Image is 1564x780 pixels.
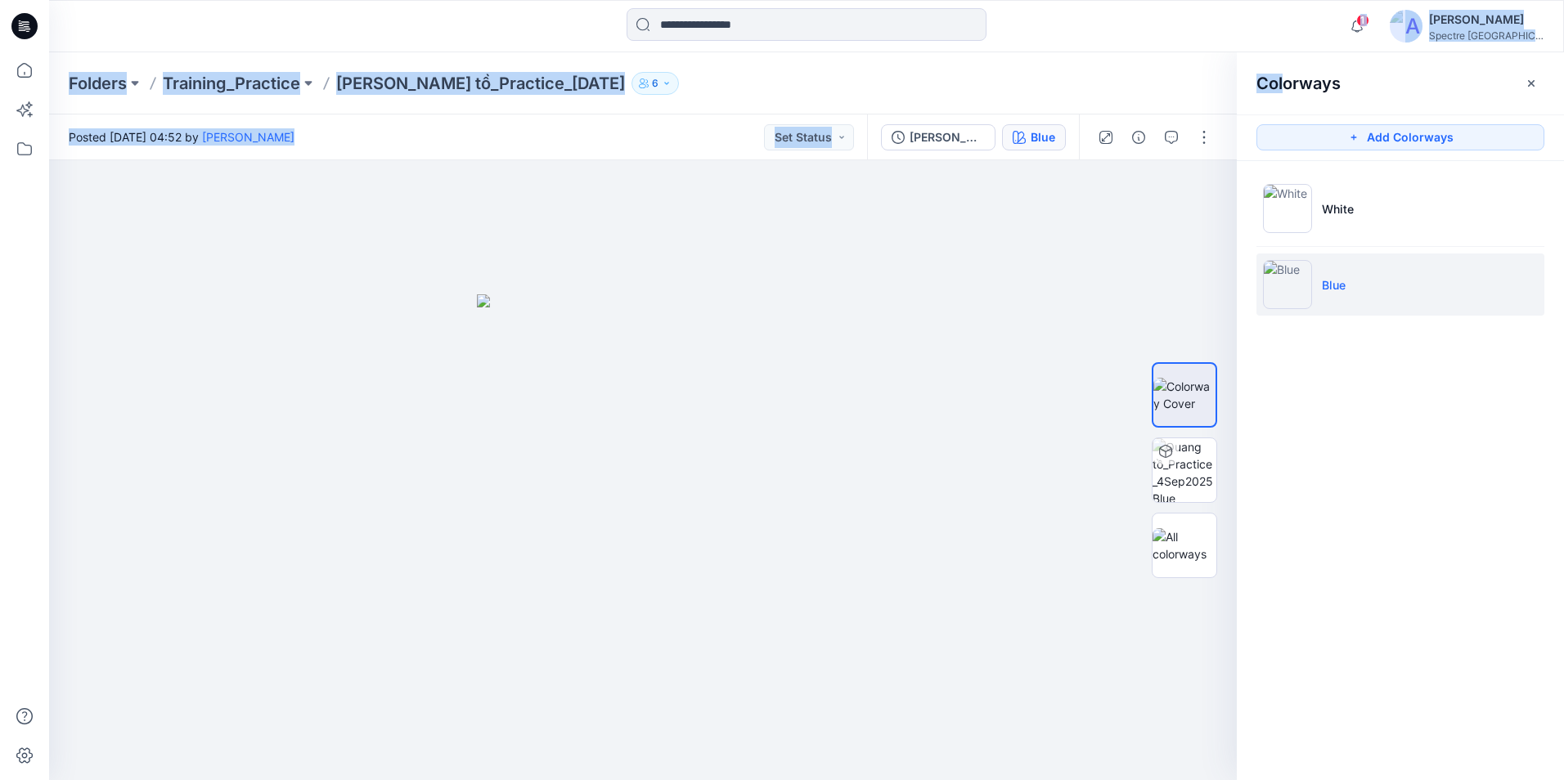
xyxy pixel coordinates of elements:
div: Quang tồ_Practice_4Sep2025 [910,128,985,146]
img: Colorway Cover [1153,378,1216,412]
p: Blue [1322,276,1346,294]
button: Add Colorways [1256,124,1544,150]
img: All colorways [1153,528,1216,563]
span: Posted [DATE] 04:52 by [69,128,294,146]
button: 6 [631,72,679,95]
img: eyJhbGciOiJIUzI1NiIsImtpZCI6IjAiLCJzbHQiOiJzZXMiLCJ0eXAiOiJKV1QifQ.eyJkYXRhIjp7InR5cGUiOiJzdG9yYW... [477,294,809,780]
p: [PERSON_NAME] tồ_Practice_[DATE] [336,72,625,95]
div: [PERSON_NAME] [1429,10,1544,29]
img: Quang tồ_Practice_4Sep2025 Blue [1153,438,1216,502]
a: Training_Practice [163,72,300,95]
div: Spectre [GEOGRAPHIC_DATA] [1429,29,1544,42]
p: White [1322,200,1354,217]
div: Blue [1031,128,1055,146]
a: [PERSON_NAME] [202,130,294,144]
h2: Colorways [1256,74,1341,93]
img: White [1263,184,1312,233]
button: Details [1126,124,1152,150]
a: Folders [69,72,127,95]
span: 1 [1356,14,1369,27]
button: Blue [1002,124,1066,150]
button: [PERSON_NAME] tồ_Practice_[DATE] [881,124,995,150]
p: 6 [652,74,658,92]
img: Blue [1263,260,1312,309]
img: avatar [1390,10,1422,43]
